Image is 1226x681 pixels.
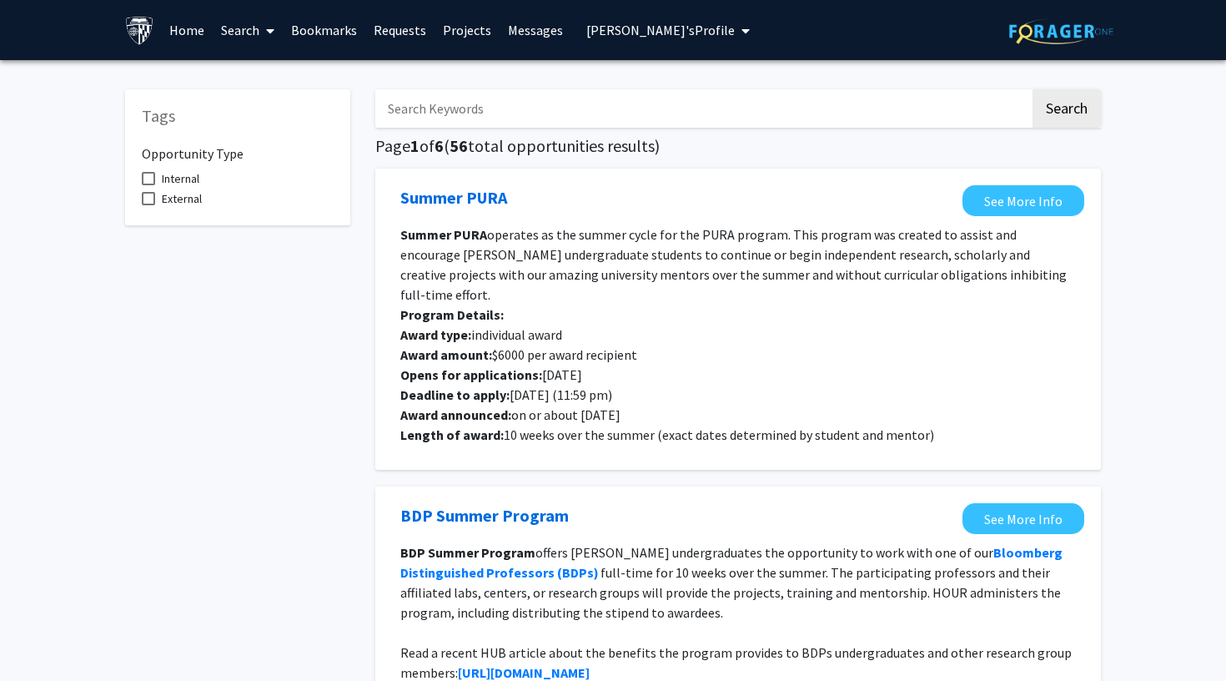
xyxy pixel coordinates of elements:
span: Internal [162,169,199,189]
a: Home [161,1,213,59]
h5: Page of ( total opportunities results) [375,136,1101,156]
strong: Summer PURA [400,226,487,243]
strong: Award amount: [400,346,492,363]
p: $6000 per award recipient [400,345,1076,365]
input: Search Keywords [375,89,1030,128]
span: 6 [435,135,444,156]
a: Opens in a new tab [400,185,507,210]
img: Johns Hopkins University Logo [125,16,154,45]
a: Opens in a new tab [962,185,1084,216]
p: on or about [DATE] [400,405,1076,425]
button: Search [1033,89,1101,128]
p: [DATE] (11:59 pm) [400,385,1076,405]
strong: Program Details: [400,306,504,323]
p: individual award [400,325,1076,345]
p: [DATE] [400,365,1076,385]
img: ForagerOne Logo [1009,18,1113,44]
strong: Length of award: [400,426,504,443]
a: Search [213,1,283,59]
strong: BDP Summer Program [400,544,535,561]
a: Opens in a new tab [400,503,569,528]
span: operates as the summer cycle for the PURA program. This program was created to assist and encoura... [400,226,1067,303]
strong: Award type: [400,326,471,343]
a: Projects [435,1,500,59]
iframe: Chat [1155,606,1213,668]
a: Opens in a new tab [962,503,1084,534]
a: Requests [365,1,435,59]
a: Bookmarks [283,1,365,59]
h5: Tags [142,106,334,126]
p: 10 weeks over the summer (exact dates determined by student and mentor) [400,425,1076,445]
strong: Award announced: [400,406,511,423]
p: offers [PERSON_NAME] undergraduates the opportunity to work with one of our full-time for 10 week... [400,542,1076,623]
a: [URL][DOMAIN_NAME] [458,664,590,681]
span: 56 [450,135,468,156]
span: External [162,189,202,209]
span: 1 [410,135,420,156]
strong: Opens for applications: [400,366,542,383]
h6: Opportunity Type [142,133,334,162]
a: Messages [500,1,571,59]
span: [PERSON_NAME]'s Profile [586,22,735,38]
strong: Deadline to apply: [400,386,510,403]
